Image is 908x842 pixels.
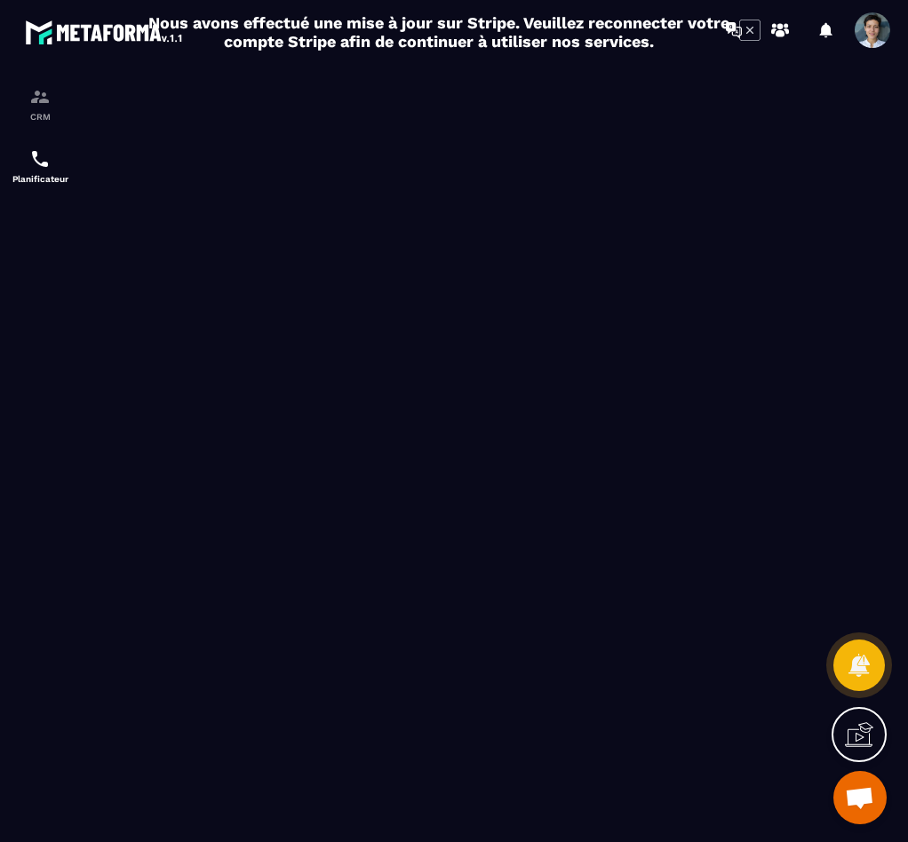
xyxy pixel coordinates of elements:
[4,112,76,122] p: CRM
[4,73,76,135] a: formationformationCRM
[147,13,730,51] h2: Nous avons effectué une mise à jour sur Stripe. Veuillez reconnecter votre compte Stripe afin de ...
[29,86,51,107] img: formation
[4,135,76,197] a: schedulerschedulerPlanificateur
[29,148,51,170] img: scheduler
[25,16,185,48] img: logo
[833,771,887,824] a: Ouvrir le chat
[4,174,76,184] p: Planificateur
